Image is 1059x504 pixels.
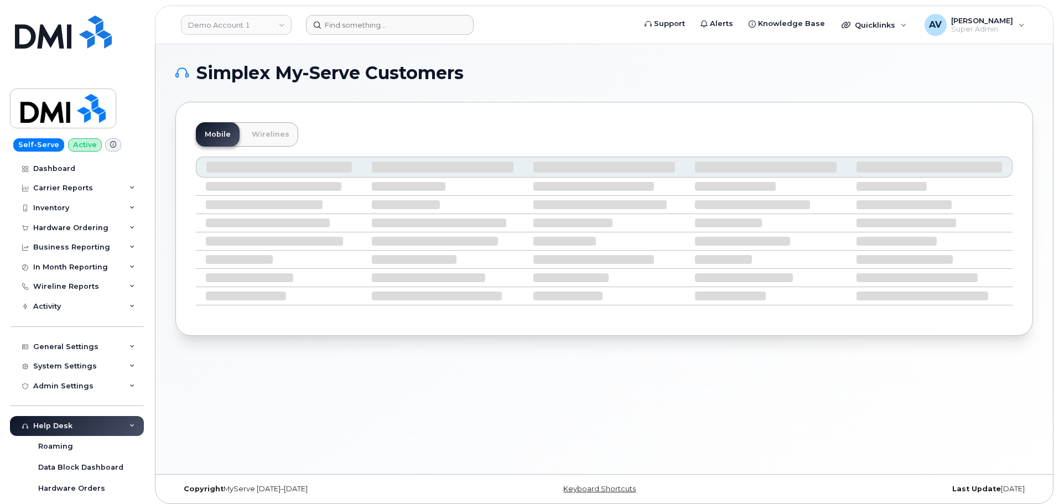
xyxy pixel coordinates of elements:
div: MyServe [DATE]–[DATE] [175,485,461,493]
strong: Last Update [952,485,1001,493]
strong: Copyright [184,485,224,493]
span: Simplex My-Serve Customers [196,65,464,81]
a: Keyboard Shortcuts [563,485,636,493]
a: Wirelines [243,122,298,147]
a: Mobile [196,122,240,147]
div: [DATE] [747,485,1033,493]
